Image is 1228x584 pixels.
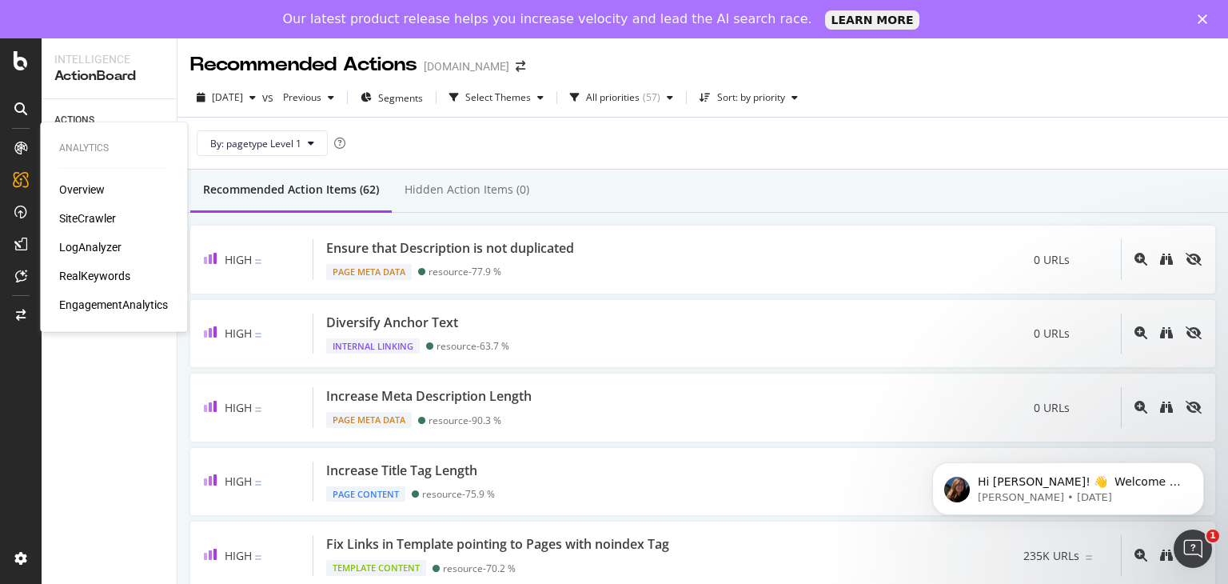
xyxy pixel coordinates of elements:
[190,85,262,110] button: [DATE]
[225,548,252,563] span: High
[693,85,804,110] button: Sort: by priority
[564,85,680,110] button: All priorities(57)
[59,182,105,198] a: Overview
[516,61,525,72] div: arrow-right-arrow-left
[1134,549,1147,562] div: magnifying-glass-plus
[277,85,341,110] button: Previous
[825,10,920,30] a: LEARN MORE
[255,259,261,264] img: Equal
[1134,253,1147,266] div: magnifying-glass-plus
[1160,252,1173,267] a: binoculars
[255,407,261,412] img: Equal
[262,90,277,106] span: vs
[1206,530,1219,542] span: 1
[225,474,252,489] span: High
[326,412,412,428] div: Page Meta Data
[443,562,516,574] div: resource - 70.2 %
[326,560,426,576] div: Template Content
[59,142,168,155] div: Analytics
[1198,14,1214,24] div: Close
[203,182,379,198] div: Recommended Action Items (62)
[643,93,660,102] div: ( 57 )
[429,266,501,278] div: resource - 77.9 %
[190,51,417,78] div: Recommended Actions
[405,182,529,198] div: Hidden Action Items (0)
[1186,401,1202,414] div: eye-slash
[1134,326,1147,339] div: magnifying-glass-plus
[225,252,252,267] span: High
[1086,555,1092,560] img: Equal
[1023,548,1079,564] span: 235K URLs
[1186,326,1202,339] div: eye-slash
[1174,530,1212,568] iframe: Intercom live chat
[225,326,252,341] span: High
[59,239,122,255] a: LogAnalyzer
[429,414,501,426] div: resource - 90.3 %
[255,555,261,560] img: Equal
[283,11,812,27] div: Our latest product release helps you increase velocity and lead the AI search race.
[1160,253,1173,266] div: binoculars
[255,481,261,486] img: Equal
[326,264,412,280] div: Page Meta Data
[326,338,420,354] div: Internal Linking
[1186,253,1202,266] div: eye-slash
[59,297,168,313] a: EngagementAnalytics
[54,112,165,129] a: ACTIONS
[422,488,495,500] div: resource - 75.9 %
[59,210,116,226] a: SiteCrawler
[326,535,669,554] div: Fix Links in Template pointing to Pages with noindex Tag
[59,268,130,284] a: RealKeywords
[1160,401,1173,414] div: binoculars
[326,462,477,480] div: Increase Title Tag Length
[1034,400,1070,416] span: 0 URLs
[1160,549,1173,562] div: binoculars
[1034,252,1070,268] span: 0 URLs
[54,51,164,67] div: Intelligence
[908,429,1228,541] iframe: Intercom notifications message
[443,85,550,110] button: Select Themes
[197,130,328,156] button: By: pagetype Level 1
[465,93,531,102] div: Select Themes
[326,314,458,332] div: Diversify Anchor Text
[54,112,94,129] div: ACTIONS
[1160,326,1173,341] a: binoculars
[210,137,301,150] span: By: pagetype Level 1
[277,90,321,104] span: Previous
[1134,401,1147,414] div: magnifying-glass-plus
[326,486,405,502] div: Page Content
[326,239,574,258] div: Ensure that Description is not duplicated
[378,91,423,105] span: Segments
[255,333,261,338] img: Equal
[1160,400,1173,415] a: binoculars
[225,400,252,415] span: High
[326,387,532,406] div: Increase Meta Description Length
[212,90,243,104] span: 2025 Aug. 8th
[354,85,429,110] button: Segments
[1034,326,1070,342] span: 0 URLs
[586,93,640,102] div: All priorities
[54,67,164,86] div: ActionBoard
[1160,548,1173,563] a: binoculars
[437,340,509,352] div: resource - 63.7 %
[424,58,509,74] div: [DOMAIN_NAME]
[1160,326,1173,339] div: binoculars
[717,93,785,102] div: Sort: by priority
